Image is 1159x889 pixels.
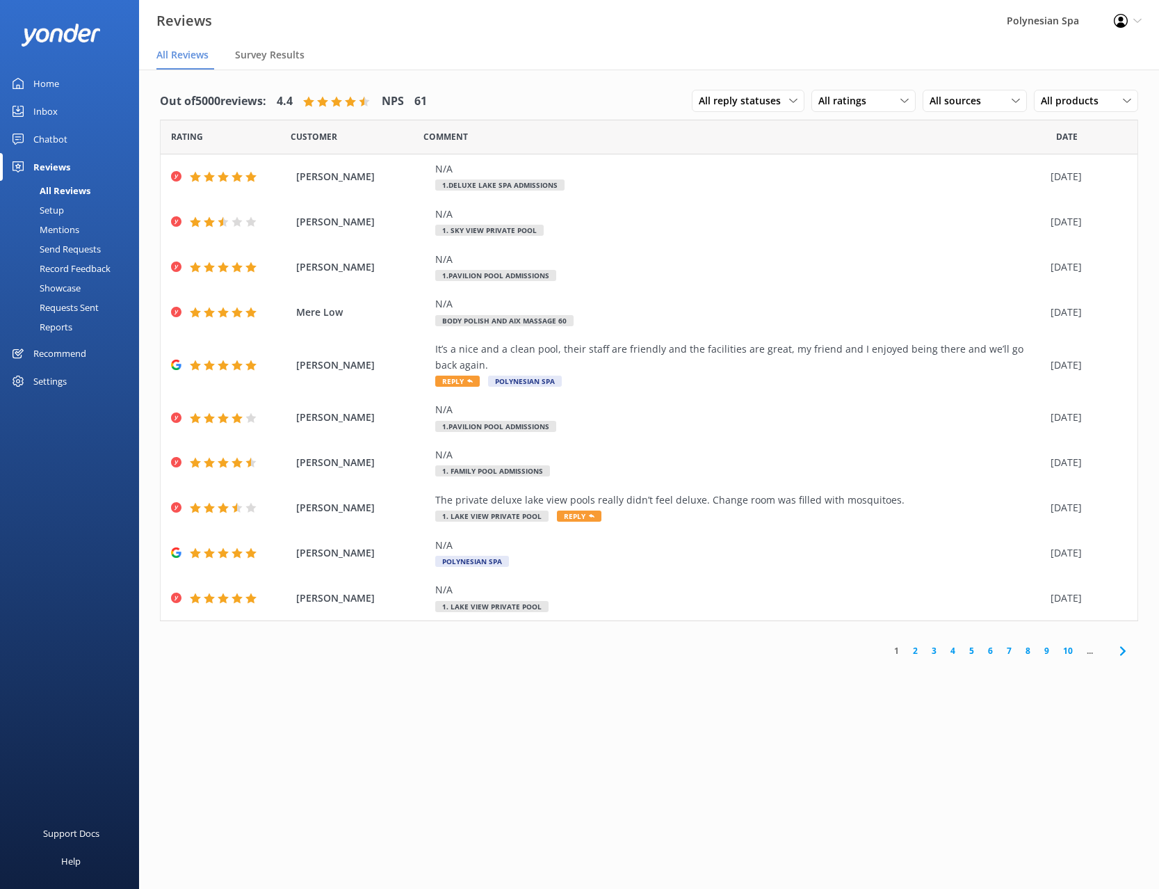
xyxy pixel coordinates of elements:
[1051,410,1120,425] div: [DATE]
[435,161,1044,177] div: N/A
[1051,358,1120,373] div: [DATE]
[8,220,79,239] div: Mentions
[1037,644,1056,657] a: 9
[8,239,139,259] a: Send Requests
[435,296,1044,312] div: N/A
[435,252,1044,267] div: N/A
[296,545,428,561] span: [PERSON_NAME]
[887,644,906,657] a: 1
[33,125,67,153] div: Chatbot
[33,367,67,395] div: Settings
[296,455,428,470] span: [PERSON_NAME]
[8,317,139,337] a: Reports
[818,93,875,109] span: All ratings
[435,342,1044,373] div: It’s a nice and a clean pool, their staff are friendly and the facilities are great, my friend an...
[33,70,59,97] div: Home
[435,538,1044,553] div: N/A
[925,644,943,657] a: 3
[435,225,544,236] span: 1. Sky View Private Pool
[1051,455,1120,470] div: [DATE]
[8,298,99,317] div: Requests Sent
[435,421,556,432] span: 1.Pavilion Pool Admissions
[1051,214,1120,230] div: [DATE]
[33,97,58,125] div: Inbox
[435,582,1044,598] div: N/A
[43,819,99,847] div: Support Docs
[8,278,81,298] div: Showcase
[1080,644,1100,657] span: ...
[8,200,64,220] div: Setup
[435,556,509,567] span: Polynesian Spa
[1019,644,1037,657] a: 8
[171,130,203,143] span: Date
[435,179,565,191] span: 1.Deluxe Lake Spa Admissions
[156,10,212,32] h3: Reviews
[33,153,70,181] div: Reviews
[8,181,90,200] div: All Reviews
[435,270,556,281] span: 1.Pavilion Pool Admissions
[1000,644,1019,657] a: 7
[1051,545,1120,561] div: [DATE]
[8,181,139,200] a: All Reviews
[61,847,81,875] div: Help
[156,48,209,62] span: All Reviews
[1056,644,1080,657] a: 10
[435,465,550,476] span: 1. Family Pool Admissions
[488,376,562,387] span: Polynesian Spa
[1051,259,1120,275] div: [DATE]
[981,644,1000,657] a: 6
[699,93,789,109] span: All reply statuses
[1056,130,1078,143] span: Date
[160,93,266,111] h4: Out of 5000 reviews:
[277,93,293,111] h4: 4.4
[8,259,111,278] div: Record Feedback
[557,511,601,522] span: Reply
[943,644,962,657] a: 4
[435,601,549,612] span: 1. Lake View Private Pool
[1051,305,1120,320] div: [DATE]
[8,220,139,239] a: Mentions
[296,500,428,515] span: [PERSON_NAME]
[435,492,1044,508] div: The private deluxe lake view pools really didn’t feel deluxe. Change room was filled with mosquit...
[296,591,428,606] span: [PERSON_NAME]
[435,511,549,522] span: 1. Lake View Private Pool
[8,200,139,220] a: Setup
[296,410,428,425] span: [PERSON_NAME]
[296,305,428,320] span: Mere Low
[435,315,574,326] span: Body Polish and Aix Massage 60
[33,339,86,367] div: Recommend
[8,278,139,298] a: Showcase
[8,317,72,337] div: Reports
[435,376,480,387] span: Reply
[414,93,427,111] h4: 61
[296,358,428,373] span: [PERSON_NAME]
[930,93,989,109] span: All sources
[296,259,428,275] span: [PERSON_NAME]
[21,24,101,47] img: yonder-white-logo.png
[1041,93,1107,109] span: All products
[8,298,139,317] a: Requests Sent
[296,169,428,184] span: [PERSON_NAME]
[8,259,139,278] a: Record Feedback
[296,214,428,230] span: [PERSON_NAME]
[291,130,337,143] span: Date
[423,130,468,143] span: Question
[235,48,305,62] span: Survey Results
[435,402,1044,417] div: N/A
[962,644,981,657] a: 5
[435,207,1044,222] div: N/A
[906,644,925,657] a: 2
[382,93,404,111] h4: NPS
[8,239,101,259] div: Send Requests
[1051,591,1120,606] div: [DATE]
[435,447,1044,463] div: N/A
[1051,500,1120,515] div: [DATE]
[1051,169,1120,184] div: [DATE]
